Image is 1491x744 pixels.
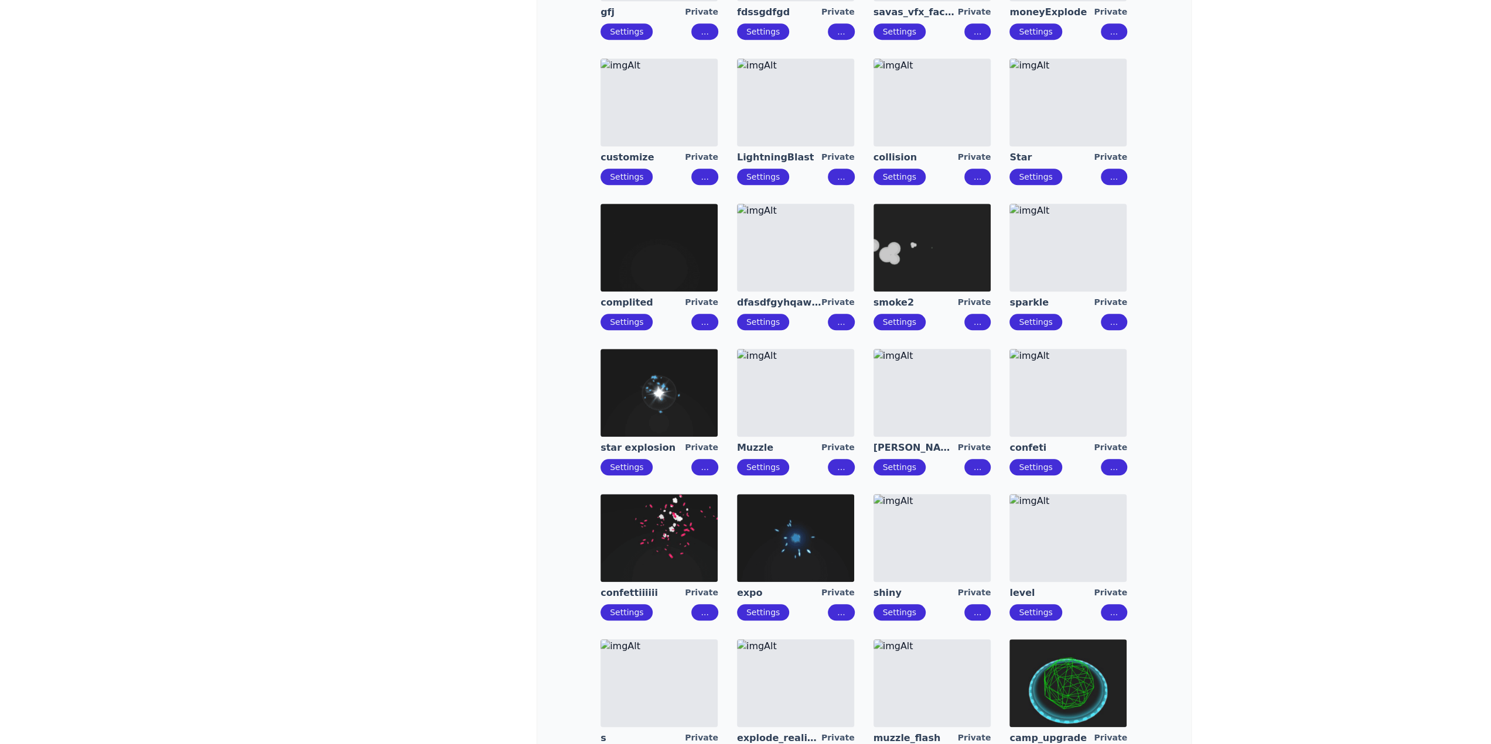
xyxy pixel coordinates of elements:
[601,151,685,164] a: customize
[821,151,855,164] div: Private
[601,441,685,454] a: star explosion
[737,494,854,582] img: imgAlt
[737,314,789,330] button: Settings
[601,59,718,146] img: imgAlt
[1094,6,1127,19] div: Private
[883,317,916,327] a: Settings
[685,151,718,164] div: Private
[964,604,991,620] button: ...
[601,204,718,292] img: imgAlt
[828,314,854,330] button: ...
[737,6,821,19] a: fdssgdfgd
[1009,459,1062,475] button: Settings
[601,6,685,19] a: gfj
[874,169,926,185] button: Settings
[601,604,653,620] button: Settings
[1009,296,1094,309] a: sparkle
[1094,151,1127,164] div: Private
[746,462,780,472] a: Settings
[874,459,926,475] button: Settings
[1009,441,1094,454] a: confeti
[874,204,991,292] img: imgAlt
[1019,317,1052,327] a: Settings
[1101,604,1127,620] button: ...
[883,27,916,36] a: Settings
[874,151,958,164] a: collision
[874,587,958,599] a: shiny
[691,314,718,330] button: ...
[828,23,854,40] button: ...
[1101,314,1127,330] button: ...
[737,604,789,620] button: Settings
[874,349,991,437] img: imgAlt
[874,441,958,454] a: [PERSON_NAME] turn
[737,587,821,599] a: expo
[1101,169,1127,185] button: ...
[883,608,916,617] a: Settings
[1101,23,1127,40] button: ...
[958,587,991,599] div: Private
[685,587,718,599] div: Private
[691,23,718,40] button: ...
[1094,296,1127,309] div: Private
[958,441,991,454] div: Private
[610,462,643,472] a: Settings
[958,6,991,19] div: Private
[964,459,991,475] button: ...
[1009,314,1062,330] button: Settings
[737,441,821,454] a: Muzzle
[874,23,926,40] button: Settings
[958,296,991,309] div: Private
[737,59,854,146] img: imgAlt
[601,459,653,475] button: Settings
[1009,169,1062,185] button: Settings
[1009,59,1127,146] img: imgAlt
[737,296,821,309] a: dfasdfgyhqawejerjqw
[610,317,643,327] a: Settings
[737,349,854,437] img: imgAlt
[874,314,926,330] button: Settings
[1009,587,1094,599] a: level
[1019,172,1052,181] a: Settings
[685,441,718,454] div: Private
[964,314,991,330] button: ...
[874,639,991,727] img: imgAlt
[737,459,789,475] button: Settings
[746,27,780,36] a: Settings
[601,23,653,40] button: Settings
[821,6,855,19] div: Private
[610,608,643,617] a: Settings
[1009,6,1094,19] a: moneyExplode
[610,172,643,181] a: Settings
[828,169,854,185] button: ...
[1009,151,1094,164] a: Star
[746,608,780,617] a: Settings
[685,296,718,309] div: Private
[737,151,821,164] a: LightningBlast
[1009,204,1127,292] img: imgAlt
[737,169,789,185] button: Settings
[746,172,780,181] a: Settings
[601,296,685,309] a: complited
[883,462,916,472] a: Settings
[601,314,653,330] button: Settings
[1009,494,1127,582] img: imgAlt
[1009,604,1062,620] button: Settings
[874,296,958,309] a: smoke2
[958,151,991,164] div: Private
[610,27,643,36] a: Settings
[737,23,789,40] button: Settings
[874,6,958,19] a: savas_vfx_factory
[1009,23,1062,40] button: Settings
[964,169,991,185] button: ...
[828,604,854,620] button: ...
[691,459,718,475] button: ...
[1019,608,1052,617] a: Settings
[1094,587,1127,599] div: Private
[1101,459,1127,475] button: ...
[601,587,685,599] a: confettiiiiii
[1019,462,1052,472] a: Settings
[737,639,854,727] img: imgAlt
[874,59,991,146] img: imgAlt
[874,494,991,582] img: imgAlt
